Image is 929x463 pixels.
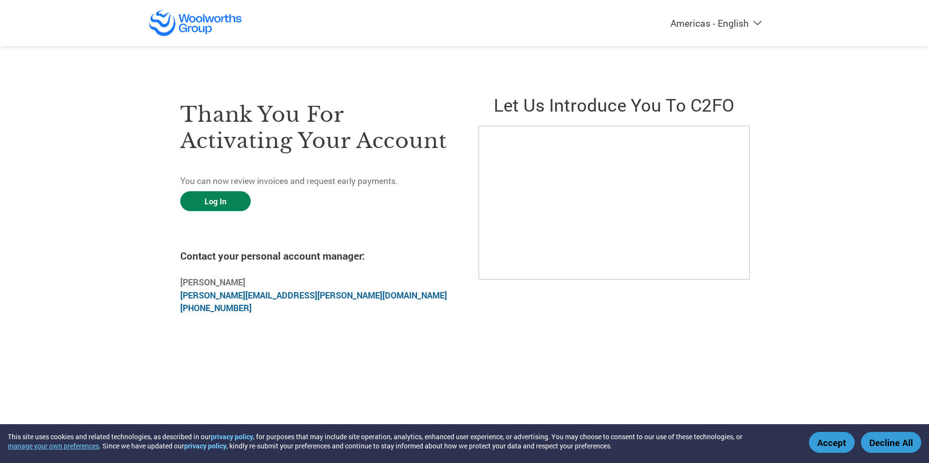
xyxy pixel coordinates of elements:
button: Accept [809,432,855,453]
a: privacy policy [184,441,226,450]
a: [PERSON_NAME][EMAIL_ADDRESS][PERSON_NAME][DOMAIN_NAME] [180,290,447,301]
a: [PHONE_NUMBER] [180,302,252,314]
div: This site uses cookies and related technologies, as described in our , for purposes that may incl... [8,432,795,450]
iframe: C2FO Introduction Video [479,126,750,280]
h3: Thank you for activating your account [180,101,450,154]
img: Woolworths Group [149,10,242,36]
h4: Contact your personal account manager: [180,249,450,263]
h2: Let us introduce you to C2FO [479,93,749,116]
a: privacy policy [211,432,253,441]
button: Decline All [861,432,921,453]
a: Log In [180,191,251,211]
button: manage your own preferences [8,441,99,450]
b: [PERSON_NAME] [180,277,245,288]
p: You can now review invoices and request early payments. [180,175,450,187]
